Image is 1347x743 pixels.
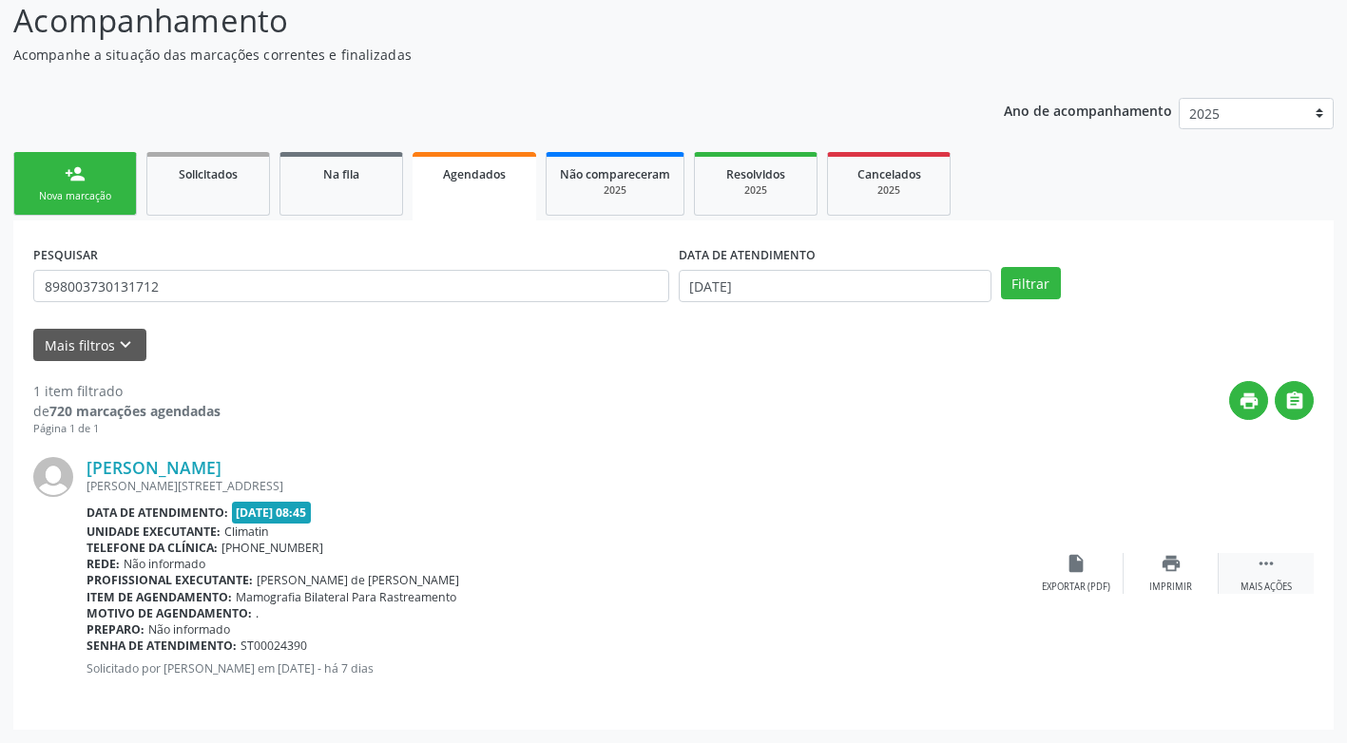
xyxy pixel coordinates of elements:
[1241,581,1292,594] div: Mais ações
[87,589,232,605] b: Item de agendamento:
[726,166,785,182] span: Resolvidos
[236,589,456,605] span: Mamografia Bilateral Para Rastreamento
[679,270,991,302] input: Selecione um intervalo
[224,524,269,540] span: Climatin
[256,605,259,621] span: .
[1229,381,1268,420] button: print
[708,183,803,198] div: 2025
[1275,381,1314,420] button: 
[124,556,205,572] span: Não informado
[1149,581,1192,594] div: Imprimir
[232,502,312,524] span: [DATE] 08:45
[1001,267,1061,299] button: Filtrar
[857,166,921,182] span: Cancelados
[87,556,120,572] b: Rede:
[65,163,86,184] div: person_add
[1284,391,1305,411] i: 
[560,166,670,182] span: Não compareceram
[87,638,237,654] b: Senha de atendimento:
[33,270,669,302] input: Nome, CNS
[443,166,506,182] span: Agendados
[87,572,253,588] b: Profissional executante:
[33,421,221,437] div: Página 1 de 1
[28,189,123,203] div: Nova marcação
[179,166,238,182] span: Solicitados
[257,572,459,588] span: [PERSON_NAME] de [PERSON_NAME]
[148,621,230,638] span: Não informado
[560,183,670,198] div: 2025
[33,240,98,270] label: PESQUISAR
[87,524,221,540] b: Unidade executante:
[87,621,144,638] b: Preparo:
[13,45,937,65] p: Acompanhe a situação das marcações correntes e finalizadas
[49,402,221,420] strong: 720 marcações agendadas
[33,457,73,497] img: img
[1004,98,1172,122] p: Ano de acompanhamento
[1239,391,1260,411] i: print
[33,381,221,401] div: 1 item filtrado
[1042,581,1110,594] div: Exportar (PDF)
[87,457,221,478] a: [PERSON_NAME]
[87,478,1029,494] div: [PERSON_NAME][STREET_ADDRESS]
[221,540,323,556] span: [PHONE_NUMBER]
[115,334,136,355] i: keyboard_arrow_down
[241,638,307,654] span: ST00024390
[33,329,146,362] button: Mais filtroskeyboard_arrow_down
[87,540,218,556] b: Telefone da clínica:
[1161,553,1182,574] i: print
[679,240,816,270] label: DATA DE ATENDIMENTO
[87,660,1029,676] p: Solicitado por [PERSON_NAME] em [DATE] - há 7 dias
[87,505,228,521] b: Data de atendimento:
[33,401,221,421] div: de
[841,183,936,198] div: 2025
[1066,553,1087,574] i: insert_drive_file
[87,605,252,621] b: Motivo de agendamento:
[1256,553,1277,574] i: 
[323,166,359,182] span: Na fila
